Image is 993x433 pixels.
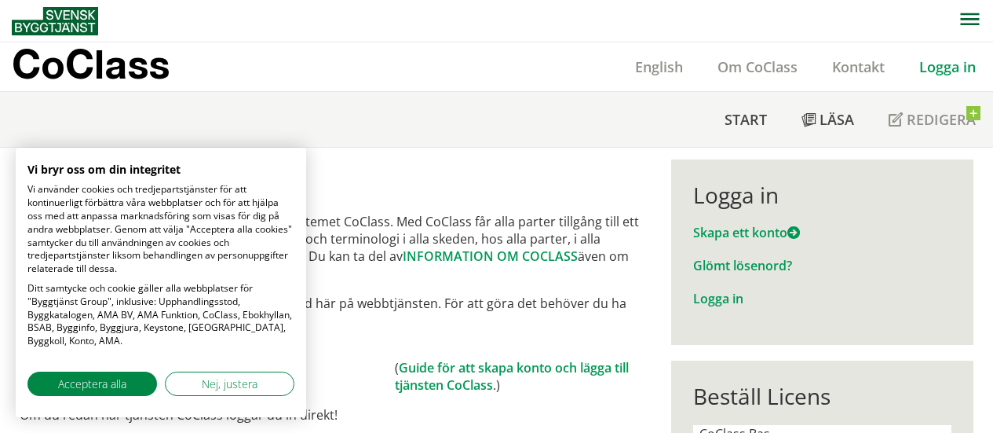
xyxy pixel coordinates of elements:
[27,372,157,396] button: Acceptera alla cookies
[902,57,993,76] a: Logga in
[27,282,294,348] p: Ditt samtycke och cookie gäller alla webbplatser för "Byggtjänst Group", inklusive: Upphandlingss...
[725,110,767,129] span: Start
[693,224,800,241] a: Skapa ett konto
[12,7,98,35] img: Svensk Byggtjänst
[815,57,902,76] a: Kontakt
[707,92,784,147] a: Start
[20,406,648,424] p: Om du redan har tjänsten CoClass loggar du in direkt!
[20,295,648,347] p: Du kan titta på CoClass tabeller helt utan kostnad här på webbtjänsten. För att göra det behöver ...
[693,290,743,307] a: Logga in
[693,257,792,274] a: Glömt lösenord?
[202,376,257,392] span: Nej, justera
[27,183,294,276] p: Vi använder cookies och tredjepartstjänster för att kontinuerligt förbättra våra webbplatser och ...
[395,359,648,394] td: ( .)
[12,55,170,73] p: CoClass
[20,213,648,282] p: Här är det nya svenska digitala klassifikationssystemet CoClass. Med CoClass får alla parter till...
[395,359,629,394] a: Guide för att skapa konto och lägga till tjänsten CoClass
[58,376,126,392] span: Acceptera alla
[784,92,871,147] a: Läsa
[20,172,648,200] h1: Roligt att se dig här!
[700,57,815,76] a: Om CoClass
[12,42,203,91] a: CoClass
[820,110,854,129] span: Läsa
[403,248,578,265] a: INFORMATION OM COCLASS
[693,383,951,409] div: Beställ Licens
[693,182,951,208] div: Logga in
[618,57,700,76] a: English
[27,163,294,177] h2: Vi bryr oss om din integritet
[165,372,294,396] button: Justera cookie preferenser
